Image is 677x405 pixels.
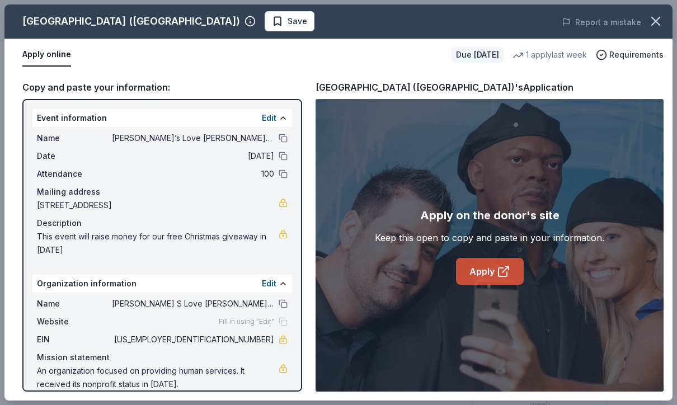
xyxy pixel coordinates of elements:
[32,275,292,293] div: Organization information
[112,131,274,145] span: [PERSON_NAME]’s Love [PERSON_NAME] for Life Fall Fundraiser
[22,43,71,67] button: Apply online
[22,12,240,30] div: [GEOGRAPHIC_DATA] ([GEOGRAPHIC_DATA])
[37,167,112,181] span: Attendance
[456,258,524,285] a: Apply
[112,149,274,163] span: [DATE]
[22,80,302,95] div: Copy and paste your information:
[265,11,314,31] button: Save
[37,199,279,212] span: [STREET_ADDRESS]
[37,297,112,310] span: Name
[37,333,112,346] span: EIN
[375,231,604,244] div: Keep this open to copy and paste in your information.
[219,317,274,326] span: Fill in using "Edit"
[316,80,573,95] div: [GEOGRAPHIC_DATA] ([GEOGRAPHIC_DATA])'s Application
[562,16,641,29] button: Report a mistake
[37,216,288,230] div: Description
[37,149,112,163] span: Date
[37,131,112,145] span: Name
[37,230,279,257] span: This event will raise money for our free Christmas giveaway in [DATE]
[262,111,276,125] button: Edit
[452,47,504,63] div: Due [DATE]
[609,48,664,62] span: Requirements
[262,277,276,290] button: Edit
[32,109,292,127] div: Event information
[288,15,307,28] span: Save
[112,333,274,346] span: [US_EMPLOYER_IDENTIFICATION_NUMBER]
[420,206,560,224] div: Apply on the donor's site
[596,48,664,62] button: Requirements
[37,364,279,391] span: An organization focused on providing human services. It received its nonprofit status in [DATE].
[37,351,288,364] div: Mission statement
[37,315,112,328] span: Website
[112,297,274,310] span: [PERSON_NAME] S Love [PERSON_NAME] For Life Inc
[513,48,587,62] div: 1 apply last week
[37,185,288,199] div: Mailing address
[112,167,274,181] span: 100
